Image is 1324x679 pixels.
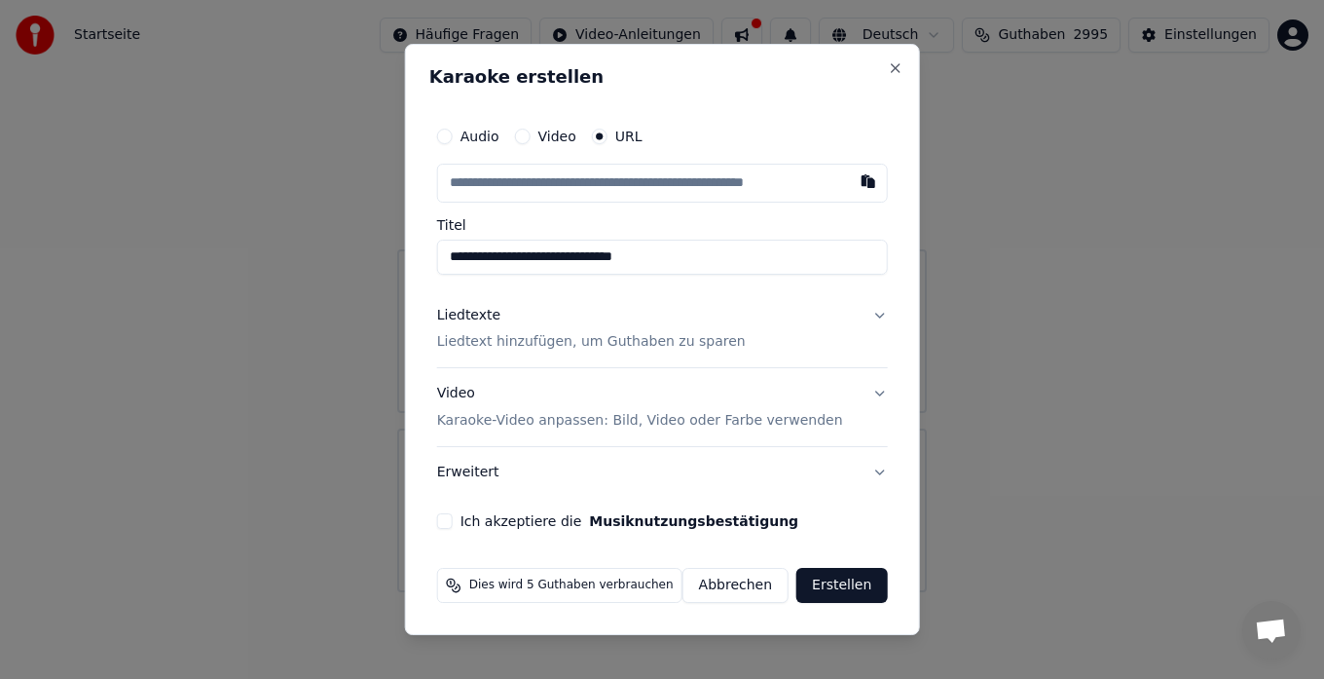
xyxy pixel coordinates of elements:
[460,514,798,528] label: Ich akzeptiere die
[437,411,843,431] p: Karaoke-Video anpassen: Bild, Video oder Farbe verwenden
[437,385,843,432] div: Video
[437,218,888,232] label: Titel
[615,130,643,143] label: URL
[796,568,887,603] button: Erstellen
[469,578,674,593] span: Dies wird 5 Guthaben verbrauchen
[682,568,789,603] button: Abbrechen
[537,130,575,143] label: Video
[460,130,499,143] label: Audio
[437,333,746,353] p: Liedtext hinzufügen, um Guthaben zu sparen
[437,369,888,447] button: VideoKaraoke-Video anpassen: Bild, Video oder Farbe verwenden
[437,447,888,498] button: Erweitert
[429,68,896,86] h2: Karaoke erstellen
[437,306,500,325] div: Liedtexte
[589,514,798,528] button: Ich akzeptiere die
[437,290,888,368] button: LiedtexteLiedtext hinzufügen, um Guthaben zu sparen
